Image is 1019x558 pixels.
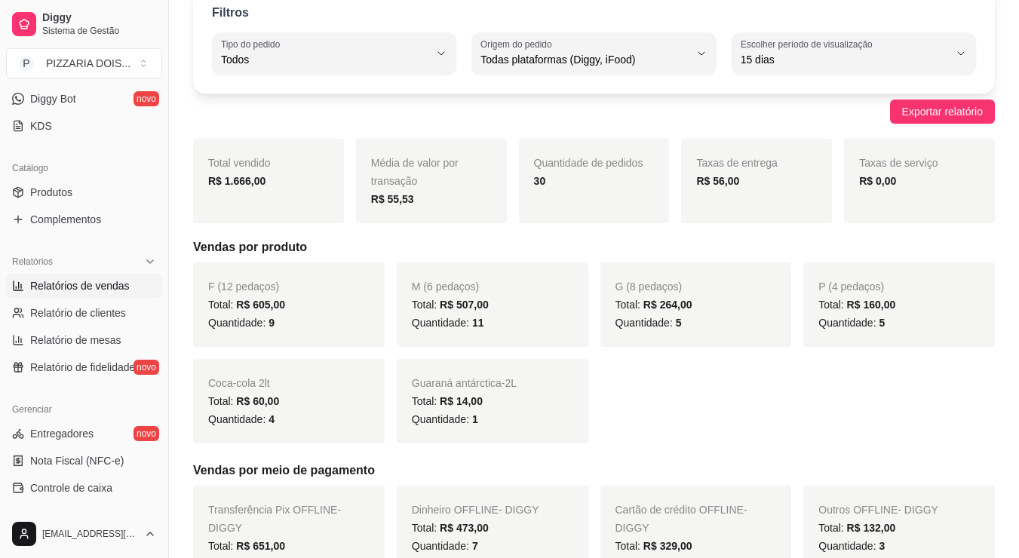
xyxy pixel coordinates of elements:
[643,540,692,552] span: R$ 329,00
[221,52,429,67] span: Todos
[6,516,162,552] button: [EMAIL_ADDRESS][DOMAIN_NAME]
[412,377,517,389] span: Guaraná antárctica-2L
[6,397,162,422] div: Gerenciar
[818,522,895,534] span: Total:
[221,38,285,51] label: Tipo do pedido
[208,377,270,389] span: Coca-cola 2lt
[30,333,121,348] span: Relatório de mesas
[859,175,896,187] strong: R$ 0,00
[818,281,884,293] span: P (4 pedaços)
[643,299,692,311] span: R$ 264,00
[6,207,162,231] a: Complementos
[371,157,459,187] span: Média de valor por transação
[472,413,478,425] span: 1
[412,504,539,516] span: Dinheiro OFFLINE - DIGGY
[6,48,162,78] button: Select a team
[212,32,456,75] button: Tipo do pedidoTodos
[30,185,72,200] span: Produtos
[208,299,285,311] span: Total:
[208,317,275,329] span: Quantidade:
[208,281,279,293] span: F (12 pedaços)
[30,278,130,293] span: Relatórios de vendas
[412,281,479,293] span: M (6 pedaços)
[6,87,162,111] a: Diggy Botnovo
[6,6,162,42] a: DiggySistema de Gestão
[847,299,896,311] span: R$ 160,00
[6,449,162,473] a: Nota Fiscal (NFC-e)
[193,461,995,480] h5: Vendas por meio de pagamento
[208,540,285,552] span: Total:
[6,476,162,500] a: Controle de caixa
[30,118,52,133] span: KDS
[472,317,484,329] span: 11
[269,317,275,329] span: 9
[6,503,162,527] a: Controle de fiado
[412,395,483,407] span: Total:
[30,480,112,495] span: Controle de caixa
[42,528,138,540] span: [EMAIL_ADDRESS][DOMAIN_NAME]
[615,281,683,293] span: G (8 pedaços)
[6,328,162,352] a: Relatório de mesas
[193,238,995,256] h5: Vendas por produto
[46,56,130,71] div: PIZZARIA DOIS ...
[818,317,885,329] span: Quantidade:
[42,11,156,25] span: Diggy
[696,157,777,169] span: Taxas de entrega
[6,274,162,298] a: Relatórios de vendas
[480,38,557,51] label: Origem do pedido
[615,540,692,552] span: Total:
[208,395,279,407] span: Total:
[6,114,162,138] a: KDS
[859,157,938,169] span: Taxas de serviço
[6,301,162,325] a: Relatório de clientes
[269,413,275,425] span: 4
[818,540,885,552] span: Quantidade:
[696,175,739,187] strong: R$ 56,00
[440,522,489,534] span: R$ 473,00
[741,52,949,67] span: 15 dias
[12,256,53,268] span: Relatórios
[890,100,995,124] button: Exportar relatório
[818,299,895,311] span: Total:
[732,32,976,75] button: Escolher período de visualização15 dias
[212,4,249,22] p: Filtros
[30,426,94,441] span: Entregadores
[412,317,484,329] span: Quantidade:
[412,413,478,425] span: Quantidade:
[208,504,341,534] span: Transferência Pix OFFLINE - DIGGY
[440,395,483,407] span: R$ 14,00
[6,422,162,446] a: Entregadoresnovo
[534,175,546,187] strong: 30
[615,317,682,329] span: Quantidade:
[902,103,983,120] span: Exportar relatório
[6,355,162,379] a: Relatório de fidelidadenovo
[30,212,101,227] span: Complementos
[534,157,643,169] span: Quantidade de pedidos
[879,540,885,552] span: 3
[412,522,489,534] span: Total:
[6,180,162,204] a: Produtos
[412,540,478,552] span: Quantidade:
[6,156,162,180] div: Catálogo
[412,299,489,311] span: Total:
[236,540,285,552] span: R$ 651,00
[818,504,938,516] span: Outros OFFLINE - DIGGY
[208,175,265,187] strong: R$ 1.666,00
[208,157,271,169] span: Total vendido
[615,504,747,534] span: Cartão de crédito OFFLINE - DIGGY
[30,305,126,320] span: Relatório de clientes
[236,299,285,311] span: R$ 605,00
[30,91,76,106] span: Diggy Bot
[472,540,478,552] span: 7
[30,453,124,468] span: Nota Fiscal (NFC-e)
[471,32,716,75] button: Origem do pedidoTodas plataformas (Diggy, iFood)
[30,507,111,523] span: Controle de fiado
[236,395,279,407] span: R$ 60,00
[847,522,896,534] span: R$ 132,00
[676,317,682,329] span: 5
[42,25,156,37] span: Sistema de Gestão
[208,413,275,425] span: Quantidade:
[615,299,692,311] span: Total:
[741,38,877,51] label: Escolher período de visualização
[371,193,414,205] strong: R$ 55,53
